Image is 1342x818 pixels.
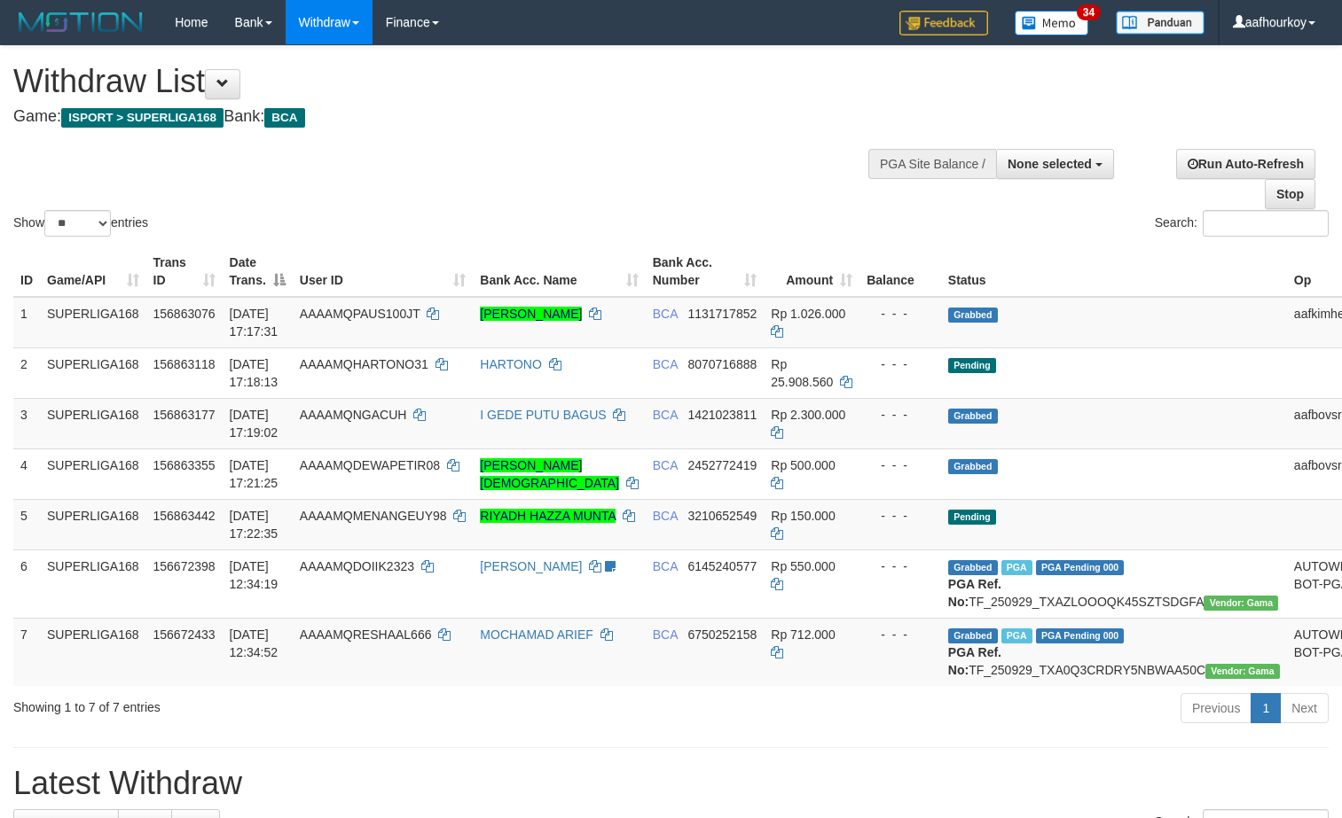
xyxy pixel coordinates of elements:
[771,627,835,642] span: Rp 712.000
[1176,149,1315,179] a: Run Auto-Refresh
[867,406,934,424] div: - - -
[13,64,877,99] h1: Withdraw List
[40,347,146,398] td: SUPERLIGA168
[859,246,941,297] th: Balance
[867,557,934,575] div: - - -
[899,11,988,35] img: Feedback.jpg
[480,357,542,371] a: HARTONO
[61,108,224,128] span: ISPORT > SUPERLIGA168
[480,458,619,490] a: [PERSON_NAME][DEMOGRAPHIC_DATA]
[687,307,757,321] span: Copy 1131717852 to clipboard
[230,559,279,591] span: [DATE] 12:34:19
[230,408,279,440] span: [DATE] 17:19:02
[13,549,40,618] td: 6
[771,509,835,523] span: Rp 150.000
[646,246,765,297] th: Bank Acc. Number: activate to sort column ascending
[300,408,407,422] span: AAAAMQNGACUH
[867,456,934,474] div: - - -
[300,509,447,523] span: AAAAMQMENANGEUY98
[948,577,1001,609] b: PGA Ref. No:
[13,297,40,348] td: 1
[687,509,757,523] span: Copy 3210652549 to clipboard
[867,507,934,525] div: - - -
[480,627,593,642] a: MOCHAMAD ARIEF
[771,458,835,472] span: Rp 500.000
[653,559,678,573] span: BCA
[300,307,420,321] span: AAAAMQPAUS100JT
[13,347,40,398] td: 2
[948,459,998,474] span: Grabbed
[300,559,414,573] span: AAAAMQDOIIK2323
[764,246,859,297] th: Amount: activate to sort column ascending
[40,297,146,348] td: SUPERLIGA168
[941,618,1287,686] td: TF_250929_TXA0Q3CRDRY5NBWAA50C
[1008,157,1092,171] span: None selected
[771,357,833,389] span: Rp 25.908.560
[480,509,616,523] a: RIYADH HAZZA MUNTA
[40,448,146,499] td: SUPERLIGA168
[40,549,146,618] td: SUPERLIGA168
[867,305,934,323] div: - - -
[941,549,1287,618] td: TF_250929_TXAZLOOOQK45SZTSDGFA
[1155,210,1329,237] label: Search:
[653,509,678,523] span: BCA
[687,408,757,422] span: Copy 1421023811 to clipboard
[653,458,678,472] span: BCA
[771,559,835,573] span: Rp 550.000
[1265,179,1315,209] a: Stop
[293,246,474,297] th: User ID: activate to sort column ascending
[223,246,293,297] th: Date Trans.: activate to sort column descending
[1181,693,1252,723] a: Previous
[480,408,606,422] a: I GEDE PUTU BAGUS
[13,398,40,448] td: 3
[1001,628,1032,643] span: Marked by aafsoycanthlai
[13,9,148,35] img: MOTION_logo.png
[867,355,934,373] div: - - -
[40,499,146,549] td: SUPERLIGA168
[1204,596,1278,611] span: Vendor URL: https://trx31.1velocity.biz
[13,766,1329,801] h1: Latest Withdraw
[230,357,279,389] span: [DATE] 17:18:13
[300,458,440,472] span: AAAAMQDEWAPETIR08
[13,108,877,126] h4: Game: Bank:
[1077,4,1101,20] span: 34
[771,307,845,321] span: Rp 1.026.000
[230,458,279,490] span: [DATE] 17:21:25
[941,246,1287,297] th: Status
[1116,11,1205,35] img: panduan.png
[687,458,757,472] span: Copy 2452772419 to clipboard
[230,509,279,541] span: [DATE] 17:22:35
[480,559,582,573] a: [PERSON_NAME]
[13,618,40,686] td: 7
[40,246,146,297] th: Game/API: activate to sort column ascending
[653,357,678,371] span: BCA
[13,691,545,716] div: Showing 1 to 7 of 7 entries
[948,560,998,575] span: Grabbed
[153,307,216,321] span: 156863076
[948,409,998,424] span: Grabbed
[1015,11,1089,35] img: Button%20Memo.svg
[153,357,216,371] span: 156863118
[1203,210,1329,237] input: Search:
[868,149,996,179] div: PGA Site Balance /
[480,307,582,321] a: [PERSON_NAME]
[153,408,216,422] span: 156863177
[1036,560,1125,575] span: PGA Pending
[948,510,996,525] span: Pending
[996,149,1114,179] button: None selected
[948,358,996,373] span: Pending
[771,408,845,422] span: Rp 2.300.000
[1251,693,1281,723] a: 1
[230,307,279,339] span: [DATE] 17:17:31
[653,408,678,422] span: BCA
[1001,560,1032,575] span: Marked by aafsoycanthlai
[300,357,428,371] span: AAAAMQHARTONO31
[1036,628,1125,643] span: PGA Pending
[40,398,146,448] td: SUPERLIGA168
[300,627,432,642] span: AAAAMQRESHAAL666
[473,246,645,297] th: Bank Acc. Name: activate to sort column ascending
[687,559,757,573] span: Copy 6145240577 to clipboard
[948,308,998,323] span: Grabbed
[153,559,216,573] span: 156672398
[230,627,279,659] span: [DATE] 12:34:52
